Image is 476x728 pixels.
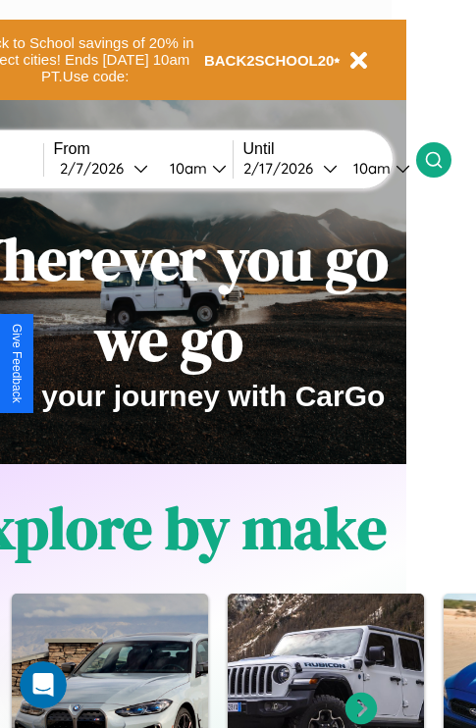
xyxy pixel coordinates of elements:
div: 10am [344,159,396,178]
div: 10am [160,159,212,178]
iframe: Intercom live chat [20,661,67,708]
button: 2/7/2026 [54,158,154,179]
button: 10am [338,158,416,179]
div: Give Feedback [10,324,24,403]
label: From [54,140,233,158]
button: 10am [154,158,233,179]
div: 2 / 17 / 2026 [243,159,323,178]
div: 2 / 7 / 2026 [60,159,133,178]
b: BACK2SCHOOL20 [204,52,335,69]
label: Until [243,140,416,158]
